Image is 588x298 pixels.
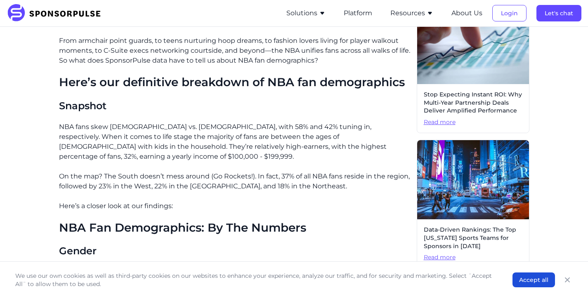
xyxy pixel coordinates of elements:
a: Platform [344,9,372,17]
button: About Us [451,8,482,18]
a: About Us [451,9,482,17]
span: Read more [424,253,522,262]
button: Let's chat [536,5,581,21]
a: Login [492,9,527,17]
h2: NBA Fan Demographics: By The Numbers [59,221,410,235]
span: Read more [424,118,522,127]
img: SponsorPulse [7,4,107,22]
button: Solutions [286,8,326,18]
p: NBA fans skew [DEMOGRAPHIC_DATA] vs. [DEMOGRAPHIC_DATA], with 58% and 42% tuning in, respectively... [59,122,410,162]
iframe: Chat Widget [547,258,588,298]
h2: Here’s our definitive breakdown of NBA fan demographics [59,75,410,89]
h3: Gender [59,244,410,257]
button: Resources [390,8,433,18]
a: Let's chat [536,9,581,17]
h3: Snapshot [59,99,410,112]
a: Data-Driven Rankings: The Top [US_STATE] Sports Teams for Sponsors in [DATE]Read more [417,140,529,268]
a: Stop Expecting Instant ROI: Why Multi-Year Partnership Deals Deliver Amplified PerformanceRead more [417,5,529,133]
img: Photo by Andreas Niendorf courtesy of Unsplash [417,140,529,219]
p: We use our own cookies as well as third-party cookies on our websites to enhance your experience,... [15,272,496,288]
button: Login [492,5,527,21]
button: Accept all [512,272,555,287]
button: Platform [344,8,372,18]
p: Here’s a closer look at our findings: [59,201,410,211]
img: Sponsorship ROI image [417,5,529,84]
span: Stop Expecting Instant ROI: Why Multi-Year Partnership Deals Deliver Amplified Performance [424,91,522,115]
p: From armchair point guards, to teens nurturing hoop dreams, to fashion lovers living for player w... [59,36,410,66]
span: Data-Driven Rankings: The Top [US_STATE] Sports Teams for Sponsors in [DATE] [424,226,522,250]
p: On the map? The South doesn’t mess around (Go Rockets!). In fact, 37% of all NBA fans reside in t... [59,171,410,191]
